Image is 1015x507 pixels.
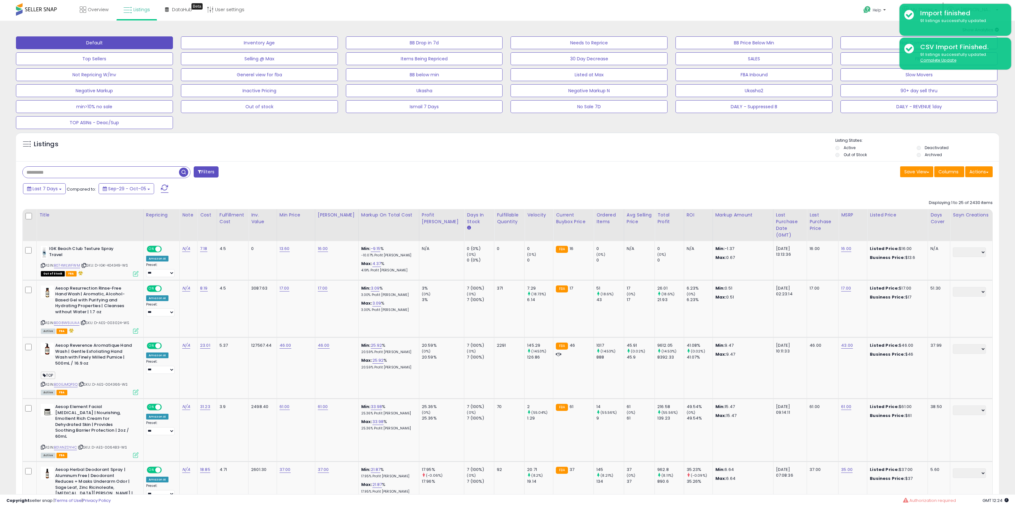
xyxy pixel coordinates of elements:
[66,271,77,276] span: FBA
[511,52,668,65] button: 30 Day Decrease
[133,6,150,13] span: Listings
[657,285,684,291] div: 26.01
[687,246,708,252] div: N/A
[841,212,864,218] div: MSRP
[841,342,853,349] a: 43.00
[181,84,338,97] button: Inactive Pricing
[631,349,645,354] small: (0.02%)
[361,246,371,252] b: Min:
[146,302,175,317] div: Preset:
[371,285,380,291] a: 3.09
[372,357,384,364] a: 25.92
[361,404,371,410] b: Min:
[422,343,464,348] div: 20.59%
[596,246,624,252] div: 0
[810,343,833,348] div: 46.00
[467,349,476,354] small: (0%)
[200,285,208,291] a: 8.19
[715,404,725,410] strong: Min:
[280,466,291,473] a: 37.00
[41,343,54,355] img: 314rTcyYIaL._SL40_.jpg
[422,349,431,354] small: (0%)
[915,52,1006,64] div: 91 listings successfully updated.
[511,100,668,113] button: No Sale 7D
[675,36,832,49] button: BB Price Below Min
[55,404,133,441] b: Aesop Element Facial [MEDICAL_DATA] | Nourishing, Emollient Rich Cream for Dehydrated Skin | Prov...
[776,246,802,257] div: [DATE] 13:13:36
[146,212,177,218] div: Repricing
[361,300,372,306] b: Max:
[715,255,768,261] p: 0.67
[675,100,832,113] button: DAILY - Suppressed B
[715,294,768,300] p: 0.51
[715,212,771,218] div: Markup Amount
[527,212,550,218] div: Velocity
[467,343,494,348] div: 7 (100%)
[108,185,146,192] span: Sep-29 - Oct-05
[556,246,568,253] small: FBA
[497,343,519,348] div: 2291
[531,291,546,297] small: (18.73%)
[146,352,168,358] div: Amazon AI
[467,297,494,303] div: 7 (100%)
[870,246,923,252] div: $16.00
[657,212,681,225] div: Total Profit
[200,466,210,473] a: 18.85
[596,343,624,348] div: 1017
[361,261,372,267] b: Max:
[870,246,899,252] b: Listed Price:
[16,100,173,113] button: min>10% no sale
[844,152,867,157] label: Out of Stock
[361,293,414,297] p: 3.00% Profit [PERSON_NAME]
[361,268,414,273] p: 4.19% Profit [PERSON_NAME]
[41,372,55,379] span: TOP
[675,52,832,65] button: SALES
[361,350,414,354] p: 20.59% Profit [PERSON_NAME]
[318,404,328,410] a: 61.00
[715,294,727,300] strong: Max:
[527,285,553,291] div: 7.29
[627,291,636,297] small: (0%)
[361,300,414,312] div: %
[497,246,519,252] div: 0
[467,212,491,225] div: Days In Stock
[497,285,519,291] div: 371
[556,285,568,292] small: FBA
[422,354,464,360] div: 20.59%
[181,100,338,113] button: Out of stock
[570,285,573,291] span: 17
[55,285,133,317] b: Aesop Resurrection Rinse-Free Hand Wash | Aromatic, Alcohol-Based Gel with Purifying and Hydratin...
[41,285,54,298] img: 31qwUK-6uVL._SL40_.jpg
[596,252,605,257] small: (0%)
[41,285,138,333] div: ASIN:
[863,6,871,14] i: Get Help
[41,329,56,334] span: All listings currently available for purchase on Amazon
[657,297,684,303] div: 21.93
[715,285,725,291] strong: Min:
[16,84,173,97] button: Negative Markup
[161,286,171,291] span: OFF
[627,354,654,360] div: 45.9
[54,263,80,268] a: B074WLWFWM
[318,212,356,218] div: [PERSON_NAME]
[687,354,713,360] div: 41.07%
[16,68,173,81] button: Not Repricing W/Inv
[715,254,727,261] strong: Max:
[49,246,127,259] b: IGK Beach Club Texture Spray Travel
[147,286,155,291] span: ON
[839,209,867,241] th: CSV column name: cust_attr_1_MSRP
[467,257,494,263] div: 0 (0%)
[147,246,155,252] span: ON
[41,467,54,480] img: 310a33ZeKbL._SL40_.jpg
[835,138,999,144] p: Listing States:
[870,342,899,348] b: Listed Price:
[627,343,654,348] div: 45.91
[556,343,568,350] small: FBA
[657,252,666,257] small: (0%)
[220,285,243,291] div: 4.5
[627,285,654,291] div: 17
[715,352,768,357] p: 9.47
[182,285,190,291] a: N/A
[841,285,851,291] a: 17.00
[41,343,138,394] div: ASIN:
